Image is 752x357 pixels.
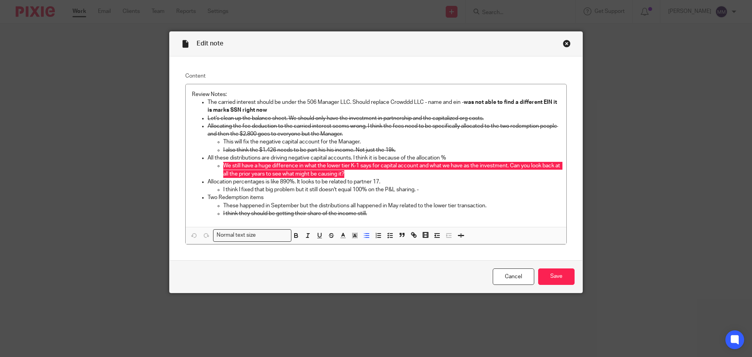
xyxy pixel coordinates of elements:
span: Normal text size [215,231,258,239]
div: Search for option [213,229,291,241]
p: All these distributions are driving negative capital accounts. I think it is because of the alloc... [208,154,560,162]
s: I think they should be getting their share of the income still. [223,211,367,216]
input: Search for option [258,231,287,239]
label: Content [185,72,567,80]
input: Save [538,268,575,285]
p: Review Notes: [192,91,560,98]
s: Allocating the fee deduction to the carried interest seems wrong. I think the fees need to be spe... [208,123,558,137]
p: These happened in September but the distributions all happened in May related to the lower tier t... [223,202,560,210]
s: Let's clean up the balance sheet. We should only have the investment in partnership and the capit... [208,116,484,121]
span: Edit note [197,40,223,47]
p: We still have a huge difference in what the lower tier K-1 says for capital account and what we h... [223,162,560,178]
s: I also think the $1,426 needs to be part his his income. Not just the 19k. [223,147,396,153]
p: This will fix the negative capital account for the Manager. [223,138,560,146]
p: I think I fixed that big problem but it still doesn't equal 100% on the P&L sharing. - [223,186,560,194]
p: The carried interest should be under the 506 Manager LLC. Should replace Crowddd LLC - name and e... [208,98,560,114]
div: Close this dialog window [563,40,571,47]
p: Two Redemption items [208,194,560,201]
a: Cancel [493,268,534,285]
p: Allocation percentages is like 890%. It looks to be related to partner 17. [208,178,560,186]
